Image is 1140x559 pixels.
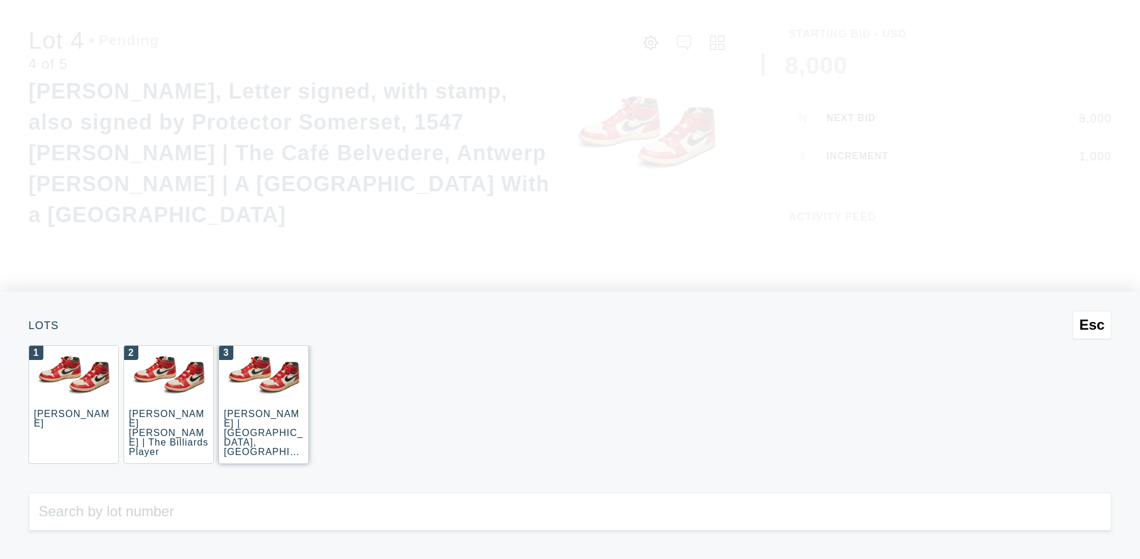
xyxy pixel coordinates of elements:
[1079,317,1105,333] span: Esc
[219,346,233,360] div: 3
[34,409,109,428] div: [PERSON_NAME]
[28,492,1111,530] input: Search by lot number
[129,409,208,457] div: [PERSON_NAME] [PERSON_NAME] | The Billiards Player
[124,346,138,360] div: 2
[28,320,1111,331] div: Lots
[1072,311,1111,339] button: Esc
[29,346,43,360] div: 1
[224,409,303,504] div: [PERSON_NAME] | [GEOGRAPHIC_DATA], [GEOGRAPHIC_DATA] ([GEOGRAPHIC_DATA], [GEOGRAPHIC_DATA])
